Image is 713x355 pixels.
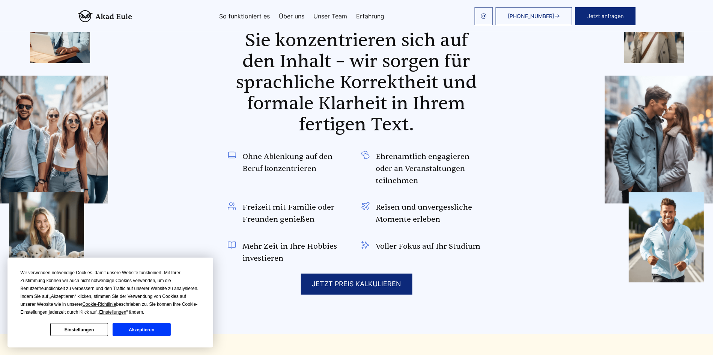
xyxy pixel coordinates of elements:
[361,202,370,211] img: Reisen und unvergessliche Momente erleben
[629,192,704,282] img: img5
[220,13,270,19] a: So funktioniert es
[20,269,200,316] div: Wir verwenden notwendige Cookies, damit unsere Website funktioniert. Mit Ihrer Zustimmung können ...
[77,10,132,22] img: logo
[361,241,370,250] img: Voller Fokus auf Ihr Studium
[242,241,352,265] span: Mehr Zeit in Ihre Hobbies investieren
[314,13,347,19] a: Unser Team
[9,192,84,282] img: img3
[8,258,213,347] div: Cookie Consent Prompt
[481,13,487,19] img: email
[99,310,126,315] span: Einstellungen
[575,7,636,25] button: Jetzt anfragen
[113,323,170,336] button: Akzeptieren
[301,274,412,295] div: JETZT PREIS KALKULIEREN
[227,30,486,135] h2: Sie konzentrieren sich auf den Inhalt – wir sorgen für sprachliche Korrektheit und formale Klarhe...
[227,151,236,160] img: Ohne Ablenkung auf den Beruf konzentrieren
[50,323,108,336] button: Einstellungen
[376,151,486,187] span: Ehrenamtlich engagieren oder an Veranstaltungen teilnehmen
[496,7,572,25] a: [PHONE_NUMBER]
[242,151,352,175] span: Ohne Ablenkung auf den Beruf konzentrieren
[605,76,713,204] img: img4
[227,241,236,250] img: Mehr Zeit in Ihre Hobbies investieren
[279,13,305,19] a: Über uns
[508,13,554,19] span: [PHONE_NUMBER]
[227,202,236,211] img: Freizeit mit Familie oder Freunden genießen
[361,151,370,160] img: Ehrenamtlich engagieren oder an Veranstaltungen teilnehmen
[356,13,385,19] a: Erfahrung
[376,202,486,226] span: Reisen und unvergessliche Momente erleben
[242,202,352,226] span: Freizeit mit Familie oder Freunden genießen
[83,302,116,307] span: Cookie-Richtlinie
[376,241,481,253] span: Voller Fokus auf Ihr Studium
